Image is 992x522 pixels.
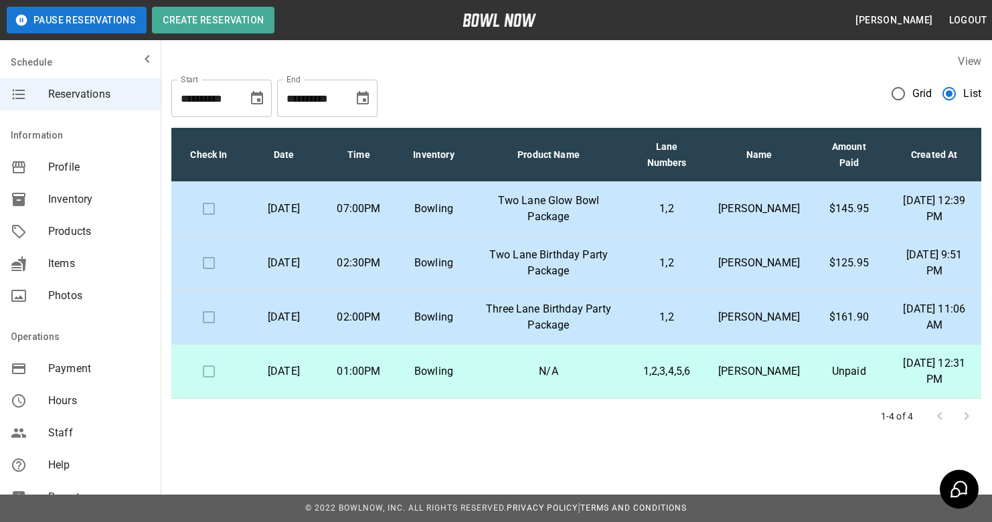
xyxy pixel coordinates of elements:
[407,201,461,217] p: Bowling
[637,309,697,325] p: 1,2
[626,128,708,182] th: Lane Numbers
[244,85,270,112] button: Choose date, selected date is Sep 8, 2025
[407,255,461,271] p: Bowling
[898,193,971,225] p: [DATE] 12:39 PM
[257,363,311,379] p: [DATE]
[821,363,877,379] p: Unpaid
[332,363,386,379] p: 01:00PM
[963,86,981,102] span: List
[305,503,507,513] span: © 2022 BowlNow, Inc. All Rights Reserved.
[718,255,800,271] p: [PERSON_NAME]
[463,13,536,27] img: logo
[507,503,578,513] a: Privacy Policy
[257,255,311,271] p: [DATE]
[246,128,321,182] th: Date
[944,8,992,33] button: Logout
[898,355,971,387] p: [DATE] 12:31 PM
[48,457,150,473] span: Help
[898,247,971,279] p: [DATE] 9:51 PM
[912,86,932,102] span: Grid
[718,309,800,325] p: [PERSON_NAME]
[958,55,981,68] label: View
[850,8,938,33] button: [PERSON_NAME]
[396,128,471,182] th: Inventory
[471,128,626,182] th: Product Name
[332,255,386,271] p: 02:30PM
[821,255,877,271] p: $125.95
[637,363,697,379] p: 1,2,3,4,5,6
[332,201,386,217] p: 07:00PM
[321,128,396,182] th: Time
[7,7,147,33] button: Pause Reservations
[257,309,311,325] p: [DATE]
[332,309,386,325] p: 02:00PM
[482,301,615,333] p: Three Lane Birthday Party Package
[48,489,150,505] span: Reports
[48,425,150,441] span: Staff
[482,247,615,279] p: Two Lane Birthday Party Package
[821,309,877,325] p: $161.90
[718,363,800,379] p: [PERSON_NAME]
[152,7,274,33] button: Create Reservation
[48,159,150,175] span: Profile
[407,309,461,325] p: Bowling
[888,128,981,182] th: Created At
[718,201,800,217] p: [PERSON_NAME]
[637,201,697,217] p: 1,2
[48,224,150,240] span: Products
[48,86,150,102] span: Reservations
[48,191,150,207] span: Inventory
[48,393,150,409] span: Hours
[881,410,913,423] p: 1-4 of 4
[48,256,150,272] span: Items
[821,201,877,217] p: $145.95
[171,128,246,182] th: Check In
[637,255,697,271] p: 1,2
[482,193,615,225] p: Two Lane Glow Bowl Package
[482,363,615,379] p: N/A
[580,503,687,513] a: Terms and Conditions
[407,363,461,379] p: Bowling
[811,128,888,182] th: Amount Paid
[48,288,150,304] span: Photos
[898,301,971,333] p: [DATE] 11:06 AM
[48,361,150,377] span: Payment
[708,128,811,182] th: Name
[349,85,376,112] button: Choose date, selected date is Oct 8, 2025
[257,201,311,217] p: [DATE]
